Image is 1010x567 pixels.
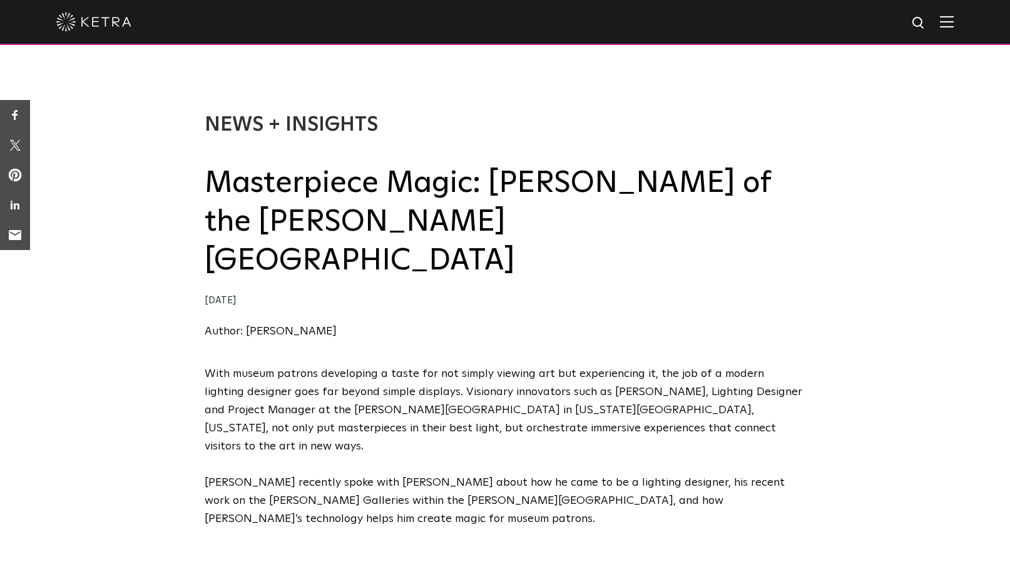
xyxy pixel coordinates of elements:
h2: Masterpiece Magic: [PERSON_NAME] of the [PERSON_NAME][GEOGRAPHIC_DATA] [205,164,805,281]
a: Author: [PERSON_NAME] [205,326,337,337]
a: News + Insights [205,115,378,135]
img: Hamburger%20Nav.svg [940,16,954,28]
div: [DATE] [205,292,805,310]
img: search icon [911,16,927,31]
p: [PERSON_NAME] recently spoke with [PERSON_NAME] about how he came to be a lighting designer, his ... [205,474,805,528]
img: ketra-logo-2019-white [56,13,131,31]
p: With museum patrons developing a taste for not simply viewing art but experiencing it, the job of... [205,365,805,455]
